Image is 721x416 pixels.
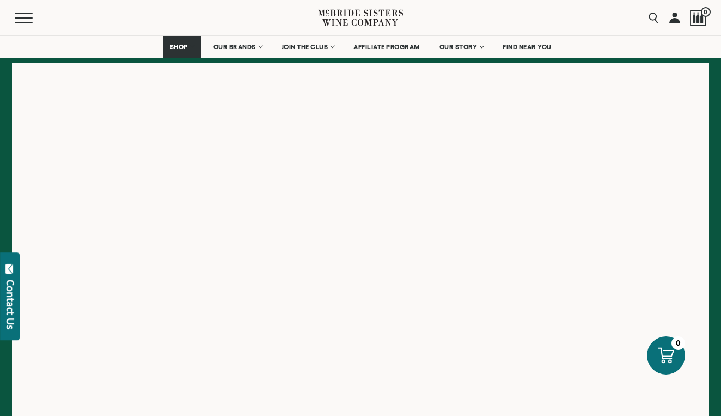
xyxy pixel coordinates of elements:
[432,36,491,58] a: OUR STORY
[353,43,420,51] span: AFFILIATE PROGRAM
[12,62,709,403] iframe: Store Locator
[163,36,201,58] a: SHOP
[274,36,341,58] a: JOIN THE CLUB
[346,36,427,58] a: AFFILIATE PROGRAM
[5,280,16,329] div: Contact Us
[282,43,328,51] span: JOIN THE CLUB
[170,43,188,51] span: SHOP
[206,36,269,58] a: OUR BRANDS
[671,336,685,350] div: 0
[503,43,552,51] span: FIND NEAR YOU
[439,43,478,51] span: OUR STORY
[701,7,711,17] span: 0
[496,36,559,58] a: FIND NEAR YOU
[213,43,256,51] span: OUR BRANDS
[15,13,54,23] button: Mobile Menu Trigger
